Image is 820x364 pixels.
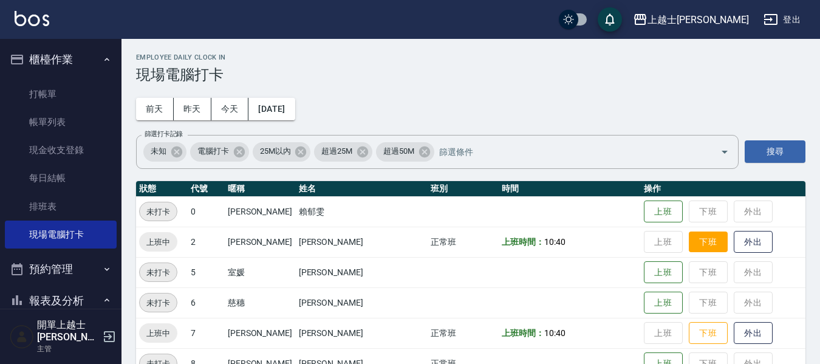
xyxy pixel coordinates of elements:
span: 10:40 [544,328,565,338]
td: 賴郁雯 [296,196,428,227]
div: 超過25M [314,142,372,162]
td: 6 [188,287,225,318]
th: 時間 [499,181,641,197]
input: 篩選條件 [436,141,699,162]
a: 排班表 [5,193,117,221]
td: [PERSON_NAME] [296,227,428,257]
span: 未打卡 [140,297,177,309]
button: 昨天 [174,98,211,120]
img: Logo [15,11,49,26]
td: 2 [188,227,225,257]
a: 帳單列表 [5,108,117,136]
th: 狀態 [136,181,188,197]
span: 上班中 [139,327,177,340]
div: 上越士[PERSON_NAME] [647,12,749,27]
button: 下班 [689,322,728,345]
button: 今天 [211,98,249,120]
b: 上班時間： [502,328,544,338]
div: 超過50M [376,142,434,162]
label: 篩選打卡記錄 [145,129,183,139]
td: 慈穗 [225,287,296,318]
span: 未打卡 [140,266,177,279]
span: 未知 [143,145,174,157]
th: 班別 [428,181,499,197]
button: 登出 [759,9,805,31]
th: 暱稱 [225,181,296,197]
span: 未打卡 [140,205,177,218]
span: 超過25M [314,145,360,157]
button: save [598,7,622,32]
h2: Employee Daily Clock In [136,53,805,61]
td: [PERSON_NAME] [296,287,428,318]
div: 25M以內 [253,142,311,162]
td: [PERSON_NAME] [296,318,428,348]
span: 10:40 [544,237,565,247]
button: 報表及分析 [5,285,117,317]
button: 搜尋 [745,140,805,163]
h3: 現場電腦打卡 [136,66,805,83]
th: 代號 [188,181,225,197]
button: [DATE] [248,98,295,120]
td: 5 [188,257,225,287]
p: 主管 [37,343,99,354]
button: 上班 [644,292,683,314]
b: 上班時間： [502,237,544,247]
td: [PERSON_NAME] [225,227,296,257]
td: 正常班 [428,318,499,348]
span: 超過50M [376,145,422,157]
span: 25M以內 [253,145,298,157]
button: 前天 [136,98,174,120]
td: [PERSON_NAME] [296,257,428,287]
button: 上班 [644,201,683,223]
button: 上班 [644,261,683,284]
td: [PERSON_NAME] [225,196,296,227]
th: 操作 [641,181,805,197]
span: 上班中 [139,236,177,249]
td: 7 [188,318,225,348]
button: 下班 [689,232,728,253]
a: 每日結帳 [5,164,117,192]
div: 未知 [143,142,186,162]
a: 打帳單 [5,80,117,108]
td: 室媛 [225,257,296,287]
button: 櫃檯作業 [5,44,117,75]
button: 外出 [734,322,773,345]
button: 外出 [734,231,773,253]
td: 0 [188,196,225,227]
span: 電腦打卡 [190,145,236,157]
button: Open [715,142,734,162]
h5: 開單上越士[PERSON_NAME] [37,319,99,343]
button: 上越士[PERSON_NAME] [628,7,754,32]
a: 現場電腦打卡 [5,221,117,249]
th: 姓名 [296,181,428,197]
a: 現金收支登錄 [5,136,117,164]
div: 電腦打卡 [190,142,249,162]
img: Person [10,325,34,349]
td: [PERSON_NAME] [225,318,296,348]
button: 預約管理 [5,253,117,285]
td: 正常班 [428,227,499,257]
